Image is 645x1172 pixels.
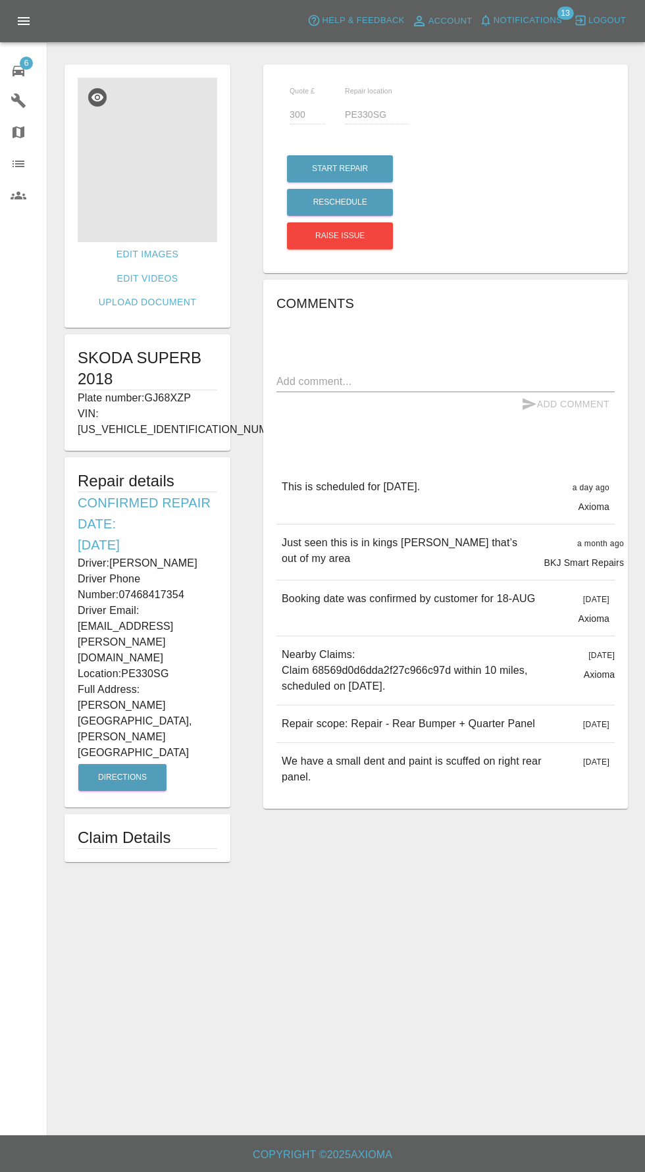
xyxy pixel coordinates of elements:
a: Edit Videos [112,267,184,291]
p: Axioma [578,500,609,513]
span: Quote £ [290,87,315,95]
p: Axioma [578,612,609,625]
h1: SKODA SUPERB 2018 [78,347,217,390]
span: Logout [588,13,626,28]
p: Driver Phone Number: 07468417354 [78,571,217,603]
img: 041b0703-8da3-488c-98c9-674c11313c1e [78,78,217,242]
span: Account [428,14,473,29]
p: Axioma [584,668,615,681]
a: Account [408,11,476,32]
button: Directions [78,764,167,791]
p: BKJ Smart Repairs [544,556,624,569]
p: We have a small dent and paint is scuffed on right rear panel. [282,753,573,785]
p: Plate number: GJ68XZP [78,390,217,406]
p: Booking date was confirmed by customer for 18-AUG [282,591,535,607]
a: Upload Document [93,290,201,315]
button: Help & Feedback [304,11,407,31]
span: a month ago [577,539,624,548]
span: Help & Feedback [322,13,404,28]
span: [DATE] [583,757,609,767]
p: Driver: [PERSON_NAME] [78,555,217,571]
p: Just seen this is in kings [PERSON_NAME] that’s out of my area [282,535,533,567]
button: Notifications [476,11,565,31]
span: 13 [557,7,573,20]
h6: Confirmed Repair Date: [DATE] [78,492,217,555]
button: Raise issue [287,222,393,249]
span: Notifications [494,13,562,28]
span: [DATE] [583,720,609,729]
p: Location: PE330SG [78,666,217,682]
a: Edit Images [111,242,184,267]
p: VIN: [US_VEHICLE_IDENTIFICATION_NUMBER] [78,406,217,438]
span: a day ago [573,483,609,492]
span: 6 [20,57,33,70]
h6: Comments [276,293,615,314]
p: Driver Email: [EMAIL_ADDRESS][PERSON_NAME][DOMAIN_NAME] [78,603,217,666]
button: Reschedule [287,189,393,216]
button: Open drawer [8,5,39,37]
span: [DATE] [588,651,615,660]
p: This is scheduled for [DATE]. [282,479,420,495]
h6: Copyright © 2025 Axioma [11,1146,634,1164]
h1: Claim Details [78,827,217,848]
button: Logout [571,11,629,31]
p: Repair scope: Repair - Rear Bumper + Quarter Panel [282,716,535,732]
p: Nearby Claims: Claim 68569d0d6dda2f27c966c97d within 10 miles, scheduled on [DATE]. [282,647,573,694]
span: Repair location [345,87,392,95]
p: Full Address: [PERSON_NAME][GEOGRAPHIC_DATA], [PERSON_NAME][GEOGRAPHIC_DATA] [78,682,217,761]
h5: Repair details [78,471,217,492]
span: [DATE] [583,595,609,604]
button: Start Repair [287,155,393,182]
